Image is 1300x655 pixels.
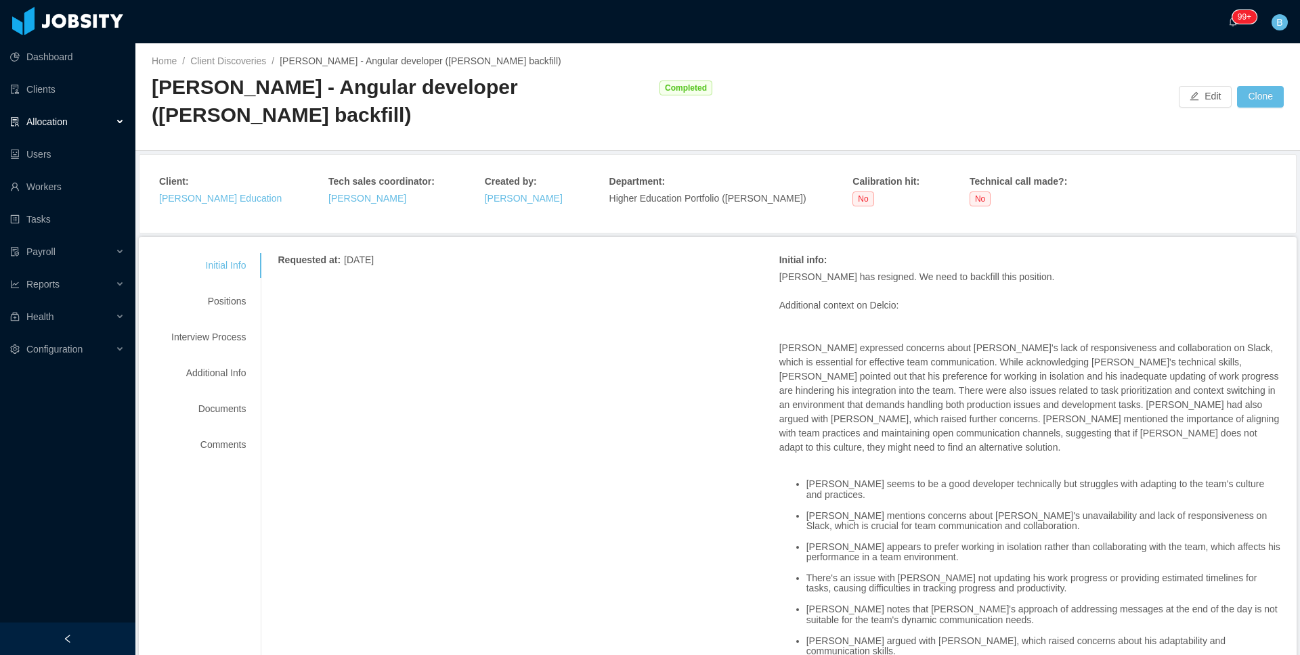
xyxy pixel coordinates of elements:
span: Higher Education Portfolio ([PERSON_NAME]) [609,193,806,204]
div: Positions [155,289,262,314]
i: icon: line-chart [10,279,20,289]
span: Completed [659,81,712,95]
span: [PERSON_NAME] - Angular developer ([PERSON_NAME] backfill) [280,55,561,66]
a: [PERSON_NAME] [328,193,406,204]
i: icon: solution [10,117,20,127]
a: Home [152,55,177,66]
i: icon: medicine-box [10,312,20,321]
button: Clone [1237,86,1284,108]
a: icon: pie-chartDashboard [10,43,125,70]
li: [PERSON_NAME] notes that [PERSON_NAME]'s approach of addressing messages at the end of the day is... [806,604,1280,625]
sup: 245 [1232,10,1257,24]
strong: Department : [609,176,665,187]
div: Interview Process [155,325,262,350]
div: Additional Info [155,361,262,386]
li: [PERSON_NAME] appears to prefer working in isolation rather than collaborating with the team, whi... [806,542,1280,563]
li: [PERSON_NAME] mentions concerns about [PERSON_NAME]'s unavailability and lack of responsiveness o... [806,511,1280,532]
div: [PERSON_NAME] - Angular developer ([PERSON_NAME] backfill) [152,74,653,129]
span: B [1276,14,1282,30]
li: [PERSON_NAME] seems to be a good developer technically but struggles with adapting to the team's ... [806,479,1280,500]
p: [PERSON_NAME] expressed concerns about [PERSON_NAME]'s lack of responsiveness and collaboration o... [779,341,1280,455]
strong: Tech sales coordinator : [328,176,435,187]
span: Reports [26,279,60,290]
p: Additional context on Delcio: [779,298,1280,327]
a: [PERSON_NAME] [485,193,563,204]
a: icon: robotUsers [10,141,125,168]
span: / [272,55,274,66]
a: [PERSON_NAME] Education [159,193,282,204]
strong: Technical call made? : [970,176,1067,187]
span: No [852,191,873,206]
strong: Client : [159,176,189,187]
button: icon: editEdit [1179,86,1232,108]
span: / [182,55,185,66]
a: icon: auditClients [10,76,125,103]
span: No [970,191,991,206]
a: icon: userWorkers [10,173,125,200]
span: Allocation [26,116,68,127]
strong: Created by : [485,176,537,187]
div: Documents [155,397,262,422]
span: [DATE] [344,254,374,265]
i: icon: bell [1228,17,1238,26]
strong: Initial info : [779,254,827,265]
div: Initial Info [155,253,262,278]
p: [PERSON_NAME] has resigned. We need to backfill this position. [779,270,1280,284]
a: icon: profileTasks [10,206,125,233]
span: Payroll [26,246,56,257]
div: Comments [155,432,262,457]
strong: Requested at : [278,254,341,265]
li: There's an issue with [PERSON_NAME] not updating his work progress or providing estimated timelin... [806,573,1280,594]
span: Health [26,311,53,322]
i: icon: setting [10,344,20,354]
span: Configuration [26,344,83,355]
i: icon: file-protect [10,247,20,256]
strong: Calibration hit : [852,176,919,187]
a: Client Discoveries [190,55,266,66]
